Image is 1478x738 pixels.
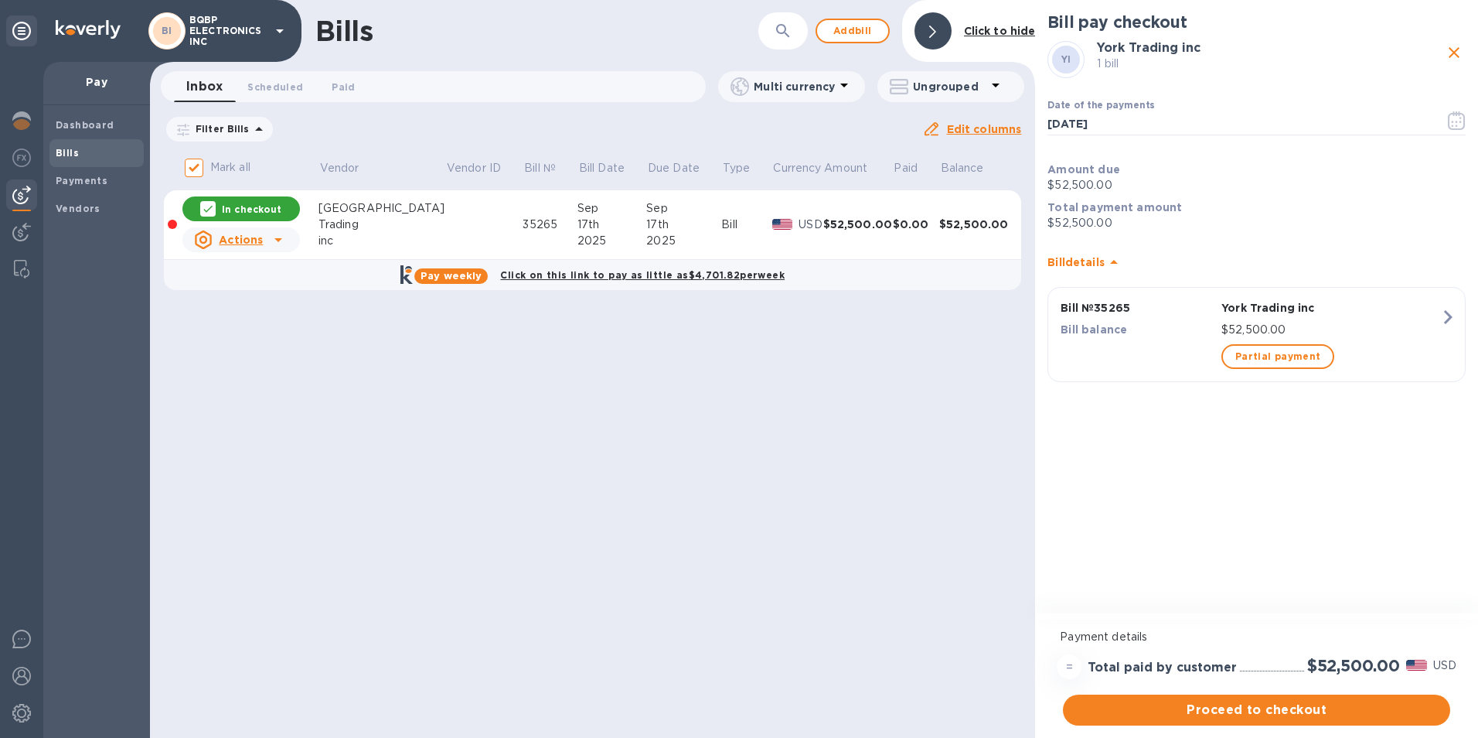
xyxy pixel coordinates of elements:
[723,160,771,176] span: Type
[447,160,501,176] p: Vendor ID
[189,15,267,47] p: BQBP ELECTRONICS INC
[56,20,121,39] img: Logo
[577,217,646,233] div: 17th
[816,19,890,43] button: Addbill
[318,217,445,233] div: Trading
[56,74,138,90] p: Pay
[913,79,986,94] p: Ungrouped
[1097,40,1200,55] b: York Trading inc
[1433,658,1456,674] p: USD
[56,203,100,214] b: Vendors
[1047,256,1104,268] b: Bill details
[1221,322,1440,338] p: $52,500.00
[186,76,223,97] span: Inbox
[210,159,250,176] p: Mark all
[315,15,373,47] h1: Bills
[964,25,1036,37] b: Click to hide
[646,233,721,249] div: 2025
[1047,101,1154,111] label: Date of the payments
[1097,56,1442,72] p: 1 bill
[823,217,893,232] div: $52,500.00
[523,217,577,233] div: 35265
[1075,701,1438,719] span: Proceed to checkout
[1406,660,1427,671] img: USD
[1060,629,1453,645] p: Payment details
[1047,177,1466,193] p: $52,500.00
[894,160,938,176] span: Paid
[1442,41,1466,64] button: close
[893,217,939,232] div: $0.00
[646,217,721,233] div: 17th
[12,149,31,167] img: Foreign exchange
[1221,300,1440,316] p: York Trading inc
[56,175,107,186] b: Payments
[754,79,835,94] p: Multi currency
[824,160,887,176] span: Amount
[447,160,521,176] span: Vendor ID
[162,25,172,36] b: BI
[648,160,700,176] p: Due Date
[500,269,785,281] b: Click on this link to pay as little as $4,701.82 per week
[799,217,822,233] p: USD
[829,22,876,40] span: Add bill
[1047,201,1182,214] b: Total payment amount
[332,79,355,95] span: Paid
[1047,12,1466,32] h2: Bill pay checkout
[524,160,556,176] p: Bill №
[579,160,625,176] p: Bill Date
[723,160,751,176] p: Type
[318,233,445,249] div: inc
[646,200,721,217] div: Sep
[1061,53,1071,65] b: YI
[1221,344,1334,369] button: Partial payment
[6,15,37,46] div: Unpin categories
[1063,695,1450,726] button: Proceed to checkout
[824,160,867,176] p: Amount
[579,160,645,176] span: Bill Date
[247,79,303,95] span: Scheduled
[524,160,576,176] span: Bill №
[56,119,114,131] b: Dashboard
[941,160,1004,176] span: Balance
[1061,322,1215,337] p: Bill balance
[320,160,380,176] span: Vendor
[1047,237,1466,287] div: Billdetails
[1057,654,1081,679] div: =
[1061,300,1215,316] p: Bill № 35265
[1307,656,1400,675] h2: $52,500.00
[772,219,793,230] img: USD
[320,160,359,176] p: Vendor
[1047,163,1120,176] b: Amount due
[947,123,1022,135] u: Edit columns
[421,270,482,282] b: Pay weekly
[577,233,646,249] div: 2025
[941,160,984,176] p: Balance
[1047,215,1466,231] p: $52,500.00
[189,122,250,135] p: Filter Bills
[1235,347,1320,366] span: Partial payment
[939,217,1009,232] div: $52,500.00
[219,234,263,246] u: Actions
[721,217,771,233] div: Bill
[648,160,720,176] span: Due Date
[1047,287,1466,382] button: Bill №35265York Trading incBill balance$52,500.00Partial payment
[773,160,821,176] p: Currency
[318,200,445,217] div: [GEOGRAPHIC_DATA]
[56,147,79,159] b: Bills
[1088,661,1237,675] h3: Total paid by customer
[894,160,918,176] p: Paid
[577,200,646,217] div: Sep
[222,203,281,216] p: In checkout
